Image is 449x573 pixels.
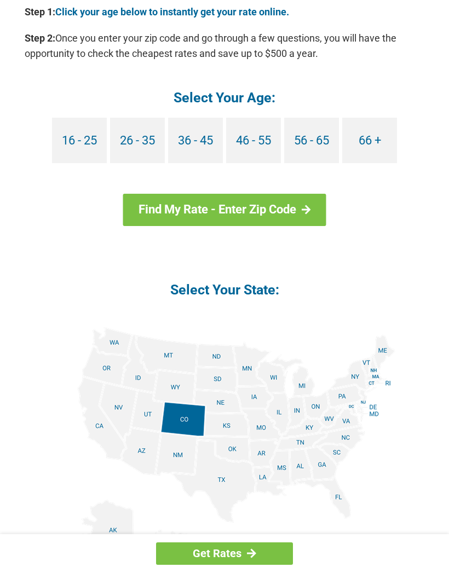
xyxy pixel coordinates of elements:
a: 66 + [342,118,397,163]
a: 26 - 35 [110,118,165,163]
h4: Select Your State: [25,281,424,299]
a: Find My Rate - Enter Zip Code [123,194,326,225]
a: Get Rates [156,542,293,565]
b: Step 1: [25,6,55,18]
a: 16 - 25 [52,118,107,163]
a: 56 - 65 [284,118,339,163]
a: 46 - 55 [226,118,281,163]
h4: Select Your Age: [25,89,424,107]
b: Step 2: [25,32,55,44]
a: 36 - 45 [168,118,223,163]
a: Click your age below to instantly get your rate online. [55,6,289,18]
p: Once you enter your zip code and go through a few questions, you will have the opportunity to che... [25,31,424,61]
